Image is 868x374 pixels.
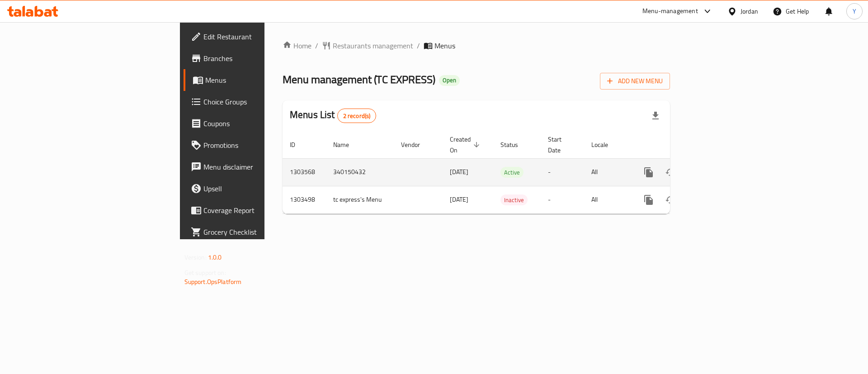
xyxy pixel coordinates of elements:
[208,251,222,263] span: 1.0.0
[283,131,732,214] table: enhanced table
[638,189,660,211] button: more
[631,131,732,159] th: Actions
[184,221,325,243] a: Grocery Checklist
[290,139,307,150] span: ID
[184,267,226,279] span: Get support on:
[184,26,325,47] a: Edit Restaurant
[203,140,318,151] span: Promotions
[660,189,681,211] button: Change Status
[184,178,325,199] a: Upsell
[450,134,482,156] span: Created On
[203,53,318,64] span: Branches
[203,31,318,42] span: Edit Restaurant
[500,194,528,205] div: Inactive
[853,6,856,16] span: Y
[283,69,435,90] span: Menu management ( TC EXPRESS )
[401,139,432,150] span: Vendor
[203,183,318,194] span: Upsell
[638,161,660,183] button: more
[184,199,325,221] a: Coverage Report
[333,139,361,150] span: Name
[548,134,573,156] span: Start Date
[434,40,455,51] span: Menus
[184,113,325,134] a: Coupons
[184,276,242,288] a: Support.OpsPlatform
[500,167,524,178] span: Active
[326,186,394,213] td: tc express's Menu
[184,251,207,263] span: Version:
[184,91,325,113] a: Choice Groups
[322,40,413,51] a: Restaurants management
[439,76,460,84] span: Open
[607,76,663,87] span: Add New Menu
[337,109,377,123] div: Total records count
[184,69,325,91] a: Menus
[600,73,670,90] button: Add New Menu
[645,105,666,127] div: Export file
[450,194,468,205] span: [DATE]
[203,118,318,129] span: Coupons
[333,40,413,51] span: Restaurants management
[184,47,325,69] a: Branches
[290,108,376,123] h2: Menus List
[450,166,468,178] span: [DATE]
[203,161,318,172] span: Menu disclaimer
[541,158,584,186] td: -
[338,112,376,120] span: 2 record(s)
[326,158,394,186] td: 340150432
[584,186,631,213] td: All
[203,96,318,107] span: Choice Groups
[205,75,318,85] span: Menus
[584,158,631,186] td: All
[417,40,420,51] li: /
[203,205,318,216] span: Coverage Report
[203,227,318,237] span: Grocery Checklist
[741,6,758,16] div: Jordan
[283,40,670,51] nav: breadcrumb
[642,6,698,17] div: Menu-management
[439,75,460,86] div: Open
[541,186,584,213] td: -
[591,139,620,150] span: Locale
[184,156,325,178] a: Menu disclaimer
[184,134,325,156] a: Promotions
[500,139,530,150] span: Status
[500,195,528,205] span: Inactive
